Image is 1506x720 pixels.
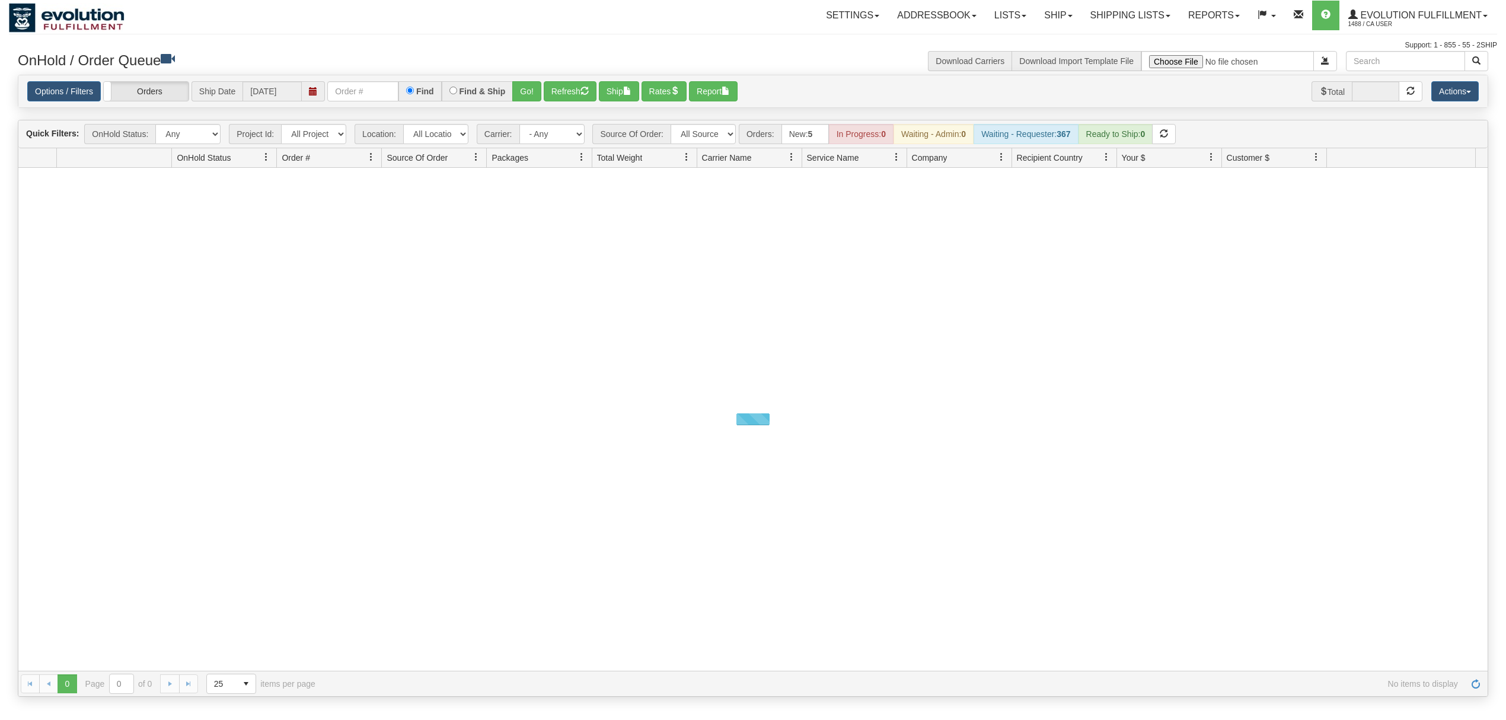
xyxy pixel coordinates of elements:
a: Order # filter column settings [361,147,381,167]
a: Download Import Template File [1019,56,1134,66]
span: Page sizes drop down [206,674,256,694]
strong: 0 [881,129,886,139]
span: items per page [206,674,315,694]
span: Total [1312,81,1352,101]
span: Customer $ [1227,152,1269,164]
span: select [237,674,256,693]
span: Carrier Name [702,152,752,164]
a: Shipping lists [1081,1,1179,30]
a: Options / Filters [27,81,101,101]
div: In Progress: [829,124,894,144]
span: Ship Date [192,81,243,101]
a: Service Name filter column settings [886,147,907,167]
span: Company [912,152,947,164]
a: Lists [985,1,1035,30]
label: Find [416,87,434,95]
span: Page 0 [58,674,76,693]
a: Company filter column settings [991,147,1012,167]
span: Recipient Country [1017,152,1083,164]
a: Recipient Country filter column settings [1096,147,1116,167]
a: Refresh [1466,674,1485,693]
a: Carrier Name filter column settings [781,147,802,167]
span: Page of 0 [85,674,152,694]
a: Addressbook [888,1,985,30]
div: New: [781,124,829,144]
a: Customer $ filter column settings [1306,147,1326,167]
h3: OnHold / Order Queue [18,51,744,68]
span: Packages [492,152,528,164]
span: 1488 / CA User [1348,18,1437,30]
strong: 0 [1140,129,1145,139]
a: Evolution Fulfillment 1488 / CA User [1339,1,1497,30]
div: Waiting - Requester: [974,124,1078,144]
button: Rates [642,81,687,101]
span: Location: [355,124,403,144]
img: logo1488.jpg [9,3,125,33]
div: grid toolbar [18,120,1488,148]
div: Waiting - Admin: [894,124,974,144]
input: Order # [327,81,398,101]
span: Source Of Order [387,152,448,164]
label: Quick Filters: [26,128,79,139]
strong: 367 [1057,129,1070,139]
a: Download Carriers [936,56,1004,66]
span: OnHold Status [177,152,231,164]
span: Total Weight [597,152,643,164]
button: Search [1464,51,1488,71]
a: Your $ filter column settings [1201,147,1221,167]
span: Source Of Order: [592,124,671,144]
a: Ship [1035,1,1081,30]
span: Order # [282,152,310,164]
div: Support: 1 - 855 - 55 - 2SHIP [9,40,1497,50]
input: Search [1346,51,1465,71]
a: OnHold Status filter column settings [256,147,276,167]
a: Reports [1179,1,1249,30]
div: Ready to Ship: [1079,124,1153,144]
strong: 5 [808,129,813,139]
button: Ship [599,81,639,101]
button: Go! [512,81,541,101]
span: Project Id: [229,124,281,144]
label: Find & Ship [460,87,506,95]
span: No items to display [332,679,1458,689]
span: Carrier: [477,124,519,144]
button: Report [689,81,738,101]
input: Import [1141,51,1314,71]
a: Source Of Order filter column settings [466,147,486,167]
span: Your $ [1122,152,1146,164]
a: Total Weight filter column settings [677,147,697,167]
a: Settings [817,1,888,30]
strong: 0 [961,129,966,139]
span: Evolution Fulfillment [1358,10,1482,20]
span: Service Name [807,152,859,164]
span: OnHold Status: [84,124,155,144]
span: Orders: [739,124,781,144]
label: Orders [104,82,189,101]
button: Actions [1431,81,1479,101]
span: 25 [214,678,229,690]
button: Refresh [544,81,596,101]
a: Packages filter column settings [572,147,592,167]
